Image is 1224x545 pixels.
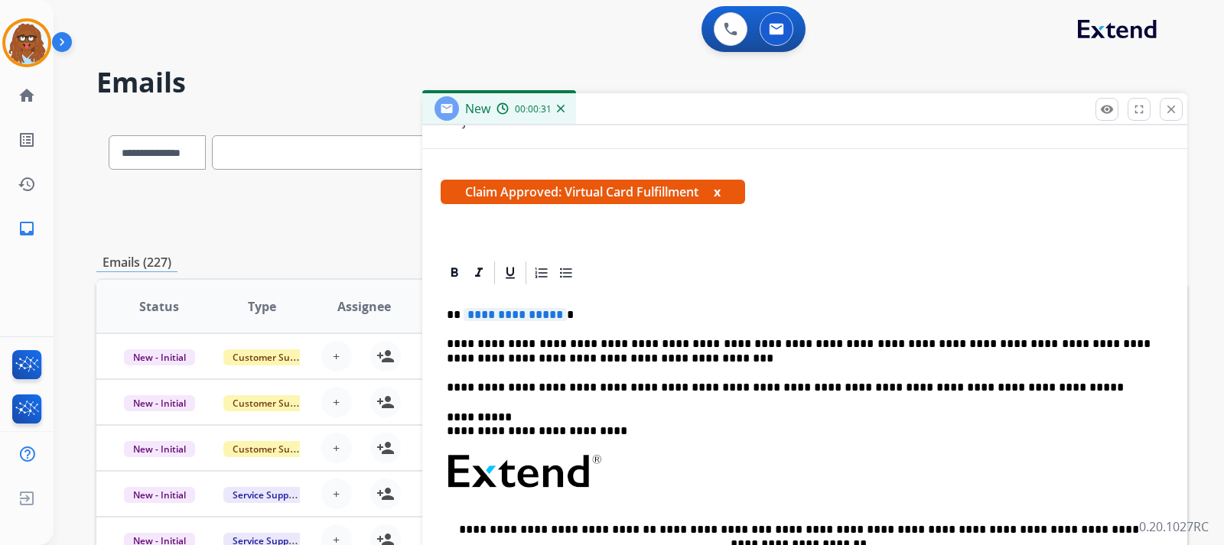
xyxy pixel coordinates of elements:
span: + [333,485,340,503]
mat-icon: inbox [18,219,36,238]
span: + [333,439,340,457]
mat-icon: person_add [376,485,395,503]
mat-icon: remove_red_eye [1100,102,1114,116]
span: Customer Support [223,395,323,411]
mat-icon: fullscreen [1132,102,1146,116]
div: Underline [499,261,522,284]
button: + [321,433,352,463]
mat-icon: person_add [376,393,395,411]
span: + [333,393,340,411]
mat-icon: history [18,175,36,193]
h2: Emails [96,67,1187,98]
div: Bullet List [555,261,578,284]
span: New - Initial [124,349,195,365]
span: New [465,100,490,117]
span: Service Support [223,487,311,503]
mat-icon: home [18,86,36,105]
button: x [714,183,721,201]
span: Assignee [337,297,391,316]
span: Customer Support [223,349,323,365]
mat-icon: person_add [376,439,395,457]
button: + [321,341,352,371]
img: avatar [5,21,48,64]
span: Claim Approved: Virtual Card Fulfillment [441,180,745,204]
mat-icon: person_add [376,347,395,365]
p: Emails (227) [96,253,177,272]
div: Bold [443,261,466,284]
span: Type [248,297,276,316]
button: + [321,478,352,509]
span: Customer Support [223,441,323,457]
span: 00:00:31 [515,103,552,115]
p: 0.20.1027RC [1139,517,1209,536]
button: + [321,387,352,417]
span: Status [139,297,179,316]
span: New - Initial [124,395,195,411]
span: New - Initial [124,487,195,503]
div: Italic [467,261,490,284]
span: + [333,347,340,365]
mat-icon: close [1164,102,1178,116]
div: Ordered List [530,261,553,284]
span: New - Initial [124,441,195,457]
mat-icon: list_alt [18,131,36,149]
